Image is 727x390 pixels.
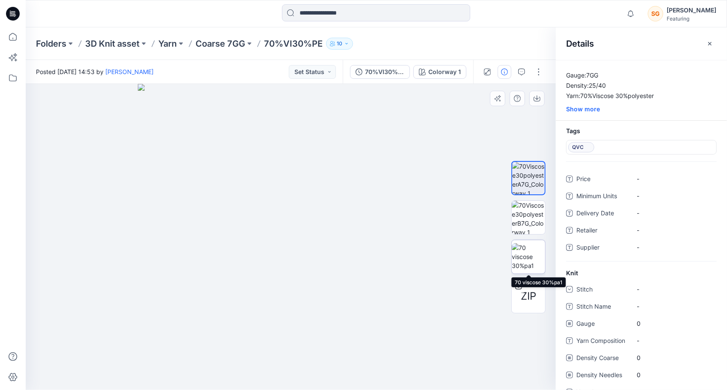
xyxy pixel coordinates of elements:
[576,174,628,186] span: Price
[326,38,353,50] button: 10
[556,104,727,113] div: Show more
[350,65,410,79] button: 70%VI30%PE
[512,243,545,270] img: 70 viscose 30%pa1
[648,6,663,21] div: SG
[576,284,628,296] span: Stitch
[637,285,650,294] div: -
[512,201,545,234] img: 70Viscose30polyesterB7G_Colorway 1
[576,336,628,348] span: Yarn Composition
[158,38,177,50] a: Yarn
[556,70,727,101] p: Gauge:7GG Density:25/40 Yarn:70%Viscose 30%polyester Color:Camel
[572,142,591,152] span: QVC
[85,38,139,50] a: 3D Knit asset
[576,301,628,313] span: Stitch Name
[576,225,628,237] span: Retailer
[637,208,711,217] span: -
[667,5,716,15] div: [PERSON_NAME]
[512,162,545,194] img: 70Viscose30polyesterA7G_Colorway 1
[264,38,323,50] p: 70%VI30%PE
[36,38,66,50] a: Folders
[556,128,727,135] h4: Tags
[576,319,628,330] span: Gauge
[36,67,154,76] span: Posted [DATE] 14:53 by
[576,370,628,382] span: Density Needles
[337,39,342,48] p: 10
[637,353,711,362] span: 0
[498,65,511,79] button: Details
[637,226,711,235] span: -
[667,15,716,22] div: Featuring
[637,243,711,252] span: -
[576,353,628,365] span: Density Coarse
[576,208,628,220] span: Delivery Date
[105,68,154,75] a: [PERSON_NAME]
[637,191,711,200] span: -
[138,84,444,390] img: eyJhbGciOiJIUzI1NiIsImtpZCI6IjAiLCJzbHQiOiJzZXMiLCJ0eXAiOiJKV1QifQ.eyJkYXRhIjp7InR5cGUiOiJzdG9yYW...
[566,268,578,277] span: Knit
[637,336,711,345] span: -
[637,319,711,328] span: 0
[576,191,628,203] span: Minimum Units
[521,289,536,304] span: ZIP
[637,174,711,183] span: -
[576,242,628,254] span: Supplier
[365,67,404,77] div: 70%VI30%PE
[196,38,245,50] a: Coarse 7GG
[413,65,466,79] button: Colorway 1
[566,39,594,49] h2: Details
[428,67,461,77] div: Colorway 1
[637,370,711,379] span: 0
[637,302,711,311] span: -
